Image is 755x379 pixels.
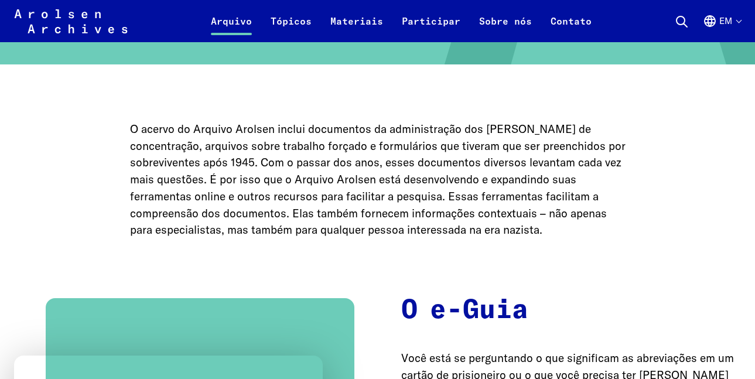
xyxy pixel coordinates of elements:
[201,14,261,42] a: Arquivo
[541,14,601,42] a: Contato
[402,15,460,27] font: Participar
[470,14,541,42] a: Sobre nós
[130,122,626,237] font: O acervo do Arquivo Arolsen inclui documentos da administração dos [PERSON_NAME] de concentração,...
[719,15,732,26] font: em
[392,14,470,42] a: Participar
[211,15,252,27] font: Arquivo
[321,14,392,42] a: Materiais
[703,14,741,42] button: Inglês, seleção de idioma
[271,15,312,27] font: Tópicos
[551,15,592,27] font: Contato
[401,297,528,324] font: O e-Guia
[479,15,532,27] font: Sobre nós
[261,14,321,42] a: Tópicos
[201,7,601,35] nav: Primário
[330,15,383,27] font: Materiais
